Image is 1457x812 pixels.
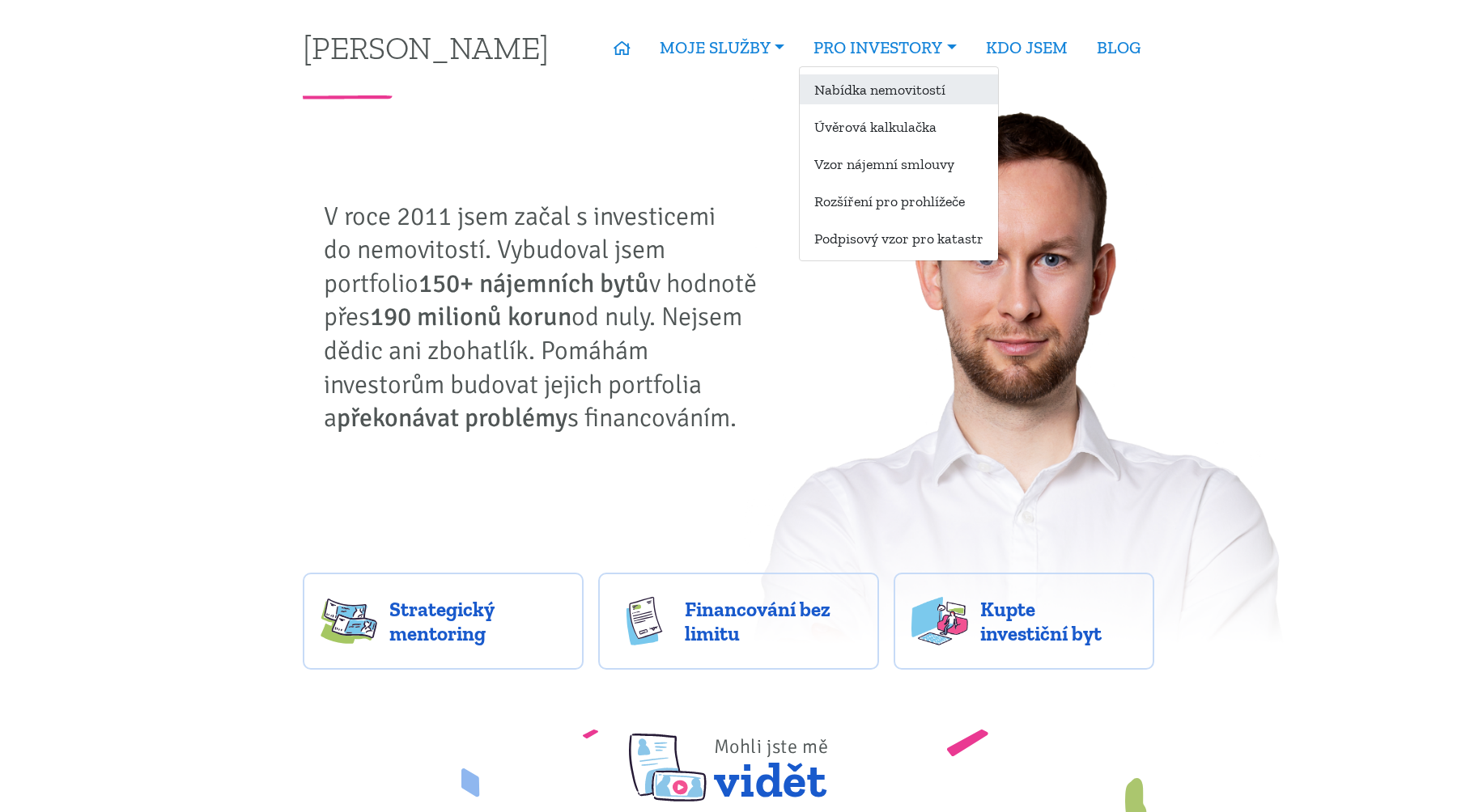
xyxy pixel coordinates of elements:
p: V roce 2011 jsem začal s investicemi do nemovitostí. Vybudoval jsem portfolio v hodnotě přes od n... [324,200,769,435]
span: Kupte investiční byt [980,597,1137,645]
a: Nabídka nemovitostí [800,74,998,104]
a: PRO INVESTORY [799,29,971,66]
span: Mohli jste mě [714,734,829,759]
span: Financování bez limitu [685,597,861,645]
a: Vzor nájemní smlouvy [800,149,998,179]
a: KDO JSEM [971,29,1082,66]
span: Strategický mentoring [389,597,566,645]
strong: 190 milionů korun [370,301,571,332]
a: MOJE SLUŽBY [645,29,799,66]
a: Strategický mentoring [303,573,584,670]
a: Podpisový vzor pro katastr [800,223,998,253]
a: Úvěrová kalkulačka [800,112,998,142]
a: [PERSON_NAME] [303,32,549,63]
a: Financování bez limitu [598,573,879,670]
strong: překonávat problémy [337,402,567,433]
img: strategy [321,597,377,645]
img: finance [616,597,673,645]
a: Kupte investiční byt [894,573,1155,670]
span: vidět [714,714,829,801]
strong: 150+ nájemních bytů [418,268,649,299]
a: BLOG [1082,29,1155,66]
a: Rozšíření pro prohlížeče [800,186,998,216]
img: flats [911,597,968,645]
